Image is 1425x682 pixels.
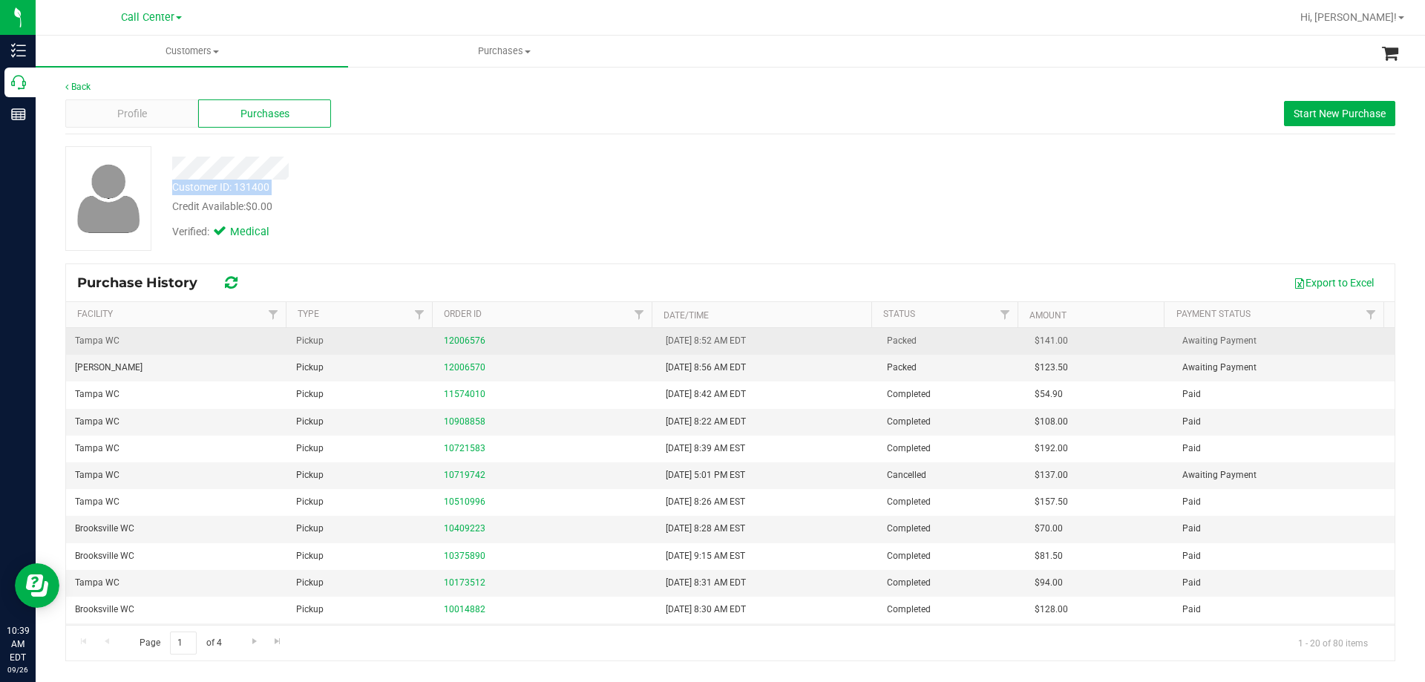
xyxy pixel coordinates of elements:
span: Pickup [296,495,324,509]
a: Amount [1029,310,1067,321]
div: Customer ID: 131400 [172,180,269,195]
a: 10409223 [444,523,485,534]
span: Customers [36,45,348,58]
a: 10375890 [444,551,485,561]
input: 1 [170,632,197,655]
a: Purchases [348,36,661,67]
span: $157.50 [1035,495,1068,509]
a: Date/Time [664,310,709,321]
span: Paid [1182,576,1201,590]
span: Completed [887,442,931,456]
span: Pickup [296,442,324,456]
a: Filter [627,302,652,327]
span: Brooksville WC [75,522,134,536]
span: Awaiting Payment [1182,334,1257,348]
a: Go to the last page [267,632,289,652]
iframe: Resource center [15,563,59,608]
button: Start New Purchase [1284,101,1395,126]
span: $192.00 [1035,442,1068,456]
span: Hi, [PERSON_NAME]! [1300,11,1397,23]
span: $0.00 [246,200,272,212]
p: 09/26 [7,664,29,675]
inline-svg: Call Center [11,75,26,90]
img: user-icon.png [70,160,148,237]
inline-svg: Inventory [11,43,26,58]
span: Tampa WC [75,442,119,456]
span: [DATE] 8:30 AM EDT [666,603,746,617]
span: [DATE] 8:22 AM EDT [666,415,746,429]
span: Pickup [296,415,324,429]
span: Paid [1182,522,1201,536]
span: Pickup [296,603,324,617]
a: 10721583 [444,443,485,453]
a: 10510996 [444,496,485,507]
span: Completed [887,603,931,617]
button: Export to Excel [1284,270,1383,295]
a: Type [298,309,319,319]
a: 12006570 [444,362,485,373]
span: $70.00 [1035,522,1063,536]
div: Verified: [172,224,289,240]
inline-svg: Reports [11,107,26,122]
span: Pickup [296,334,324,348]
a: Go to the next page [243,632,265,652]
a: Customers [36,36,348,67]
span: $137.00 [1035,468,1068,482]
span: Cancelled [887,468,926,482]
a: Payment Status [1176,309,1251,319]
span: Call Center [121,11,174,24]
span: Paid [1182,549,1201,563]
span: Paid [1182,387,1201,401]
span: [PERSON_NAME] [75,361,142,375]
span: Completed [887,387,931,401]
span: Tampa WC [75,334,119,348]
span: Paid [1182,415,1201,429]
span: $123.50 [1035,361,1068,375]
span: Purchase History [77,275,212,291]
span: [DATE] 9:15 AM EST [666,549,745,563]
span: $141.00 [1035,334,1068,348]
a: Filter [993,302,1018,327]
span: Pickup [296,549,324,563]
span: Completed [887,495,931,509]
span: Completed [887,522,931,536]
span: Packed [887,361,917,375]
span: Start New Purchase [1294,108,1386,119]
span: Pickup [296,468,324,482]
span: Pickup [296,361,324,375]
span: Tampa WC [75,495,119,509]
span: [DATE] 8:56 AM EDT [666,361,746,375]
span: $94.00 [1035,576,1063,590]
span: Completed [887,576,931,590]
span: [DATE] 8:52 AM EDT [666,334,746,348]
div: Credit Available: [172,199,826,214]
a: 10173512 [444,577,485,588]
span: Tampa WC [75,468,119,482]
a: 10908858 [444,416,485,427]
span: Medical [230,224,289,240]
span: Packed [887,334,917,348]
span: Purchases [240,106,289,122]
span: $54.90 [1035,387,1063,401]
a: Facility [77,309,113,319]
span: Tampa WC [75,387,119,401]
span: $128.00 [1035,603,1068,617]
span: Brooksville WC [75,603,134,617]
span: Profile [117,106,147,122]
span: [DATE] 8:26 AM EST [666,495,745,509]
span: Tampa WC [75,415,119,429]
span: [DATE] 8:39 AM EST [666,442,745,456]
span: Awaiting Payment [1182,361,1257,375]
span: Brooksville WC [75,549,134,563]
span: Paid [1182,495,1201,509]
span: Completed [887,415,931,429]
a: 10719742 [444,470,485,480]
span: [DATE] 8:31 AM EDT [666,576,746,590]
a: 10014882 [444,604,485,614]
a: Order ID [444,309,482,319]
p: 10:39 AM EDT [7,624,29,664]
span: [DATE] 8:28 AM EST [666,522,745,536]
span: Purchases [349,45,660,58]
span: Pickup [296,522,324,536]
a: Filter [261,302,286,327]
